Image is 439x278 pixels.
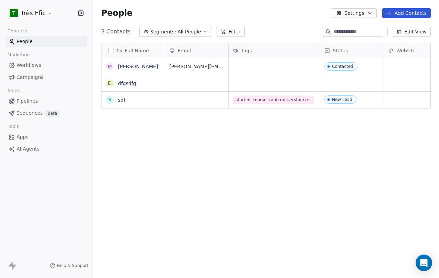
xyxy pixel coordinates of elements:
a: Apps [6,131,87,143]
span: Apps [17,133,29,141]
span: started_course_kaufkraftverstaerker [233,96,314,104]
span: 3 Contacts [101,28,131,36]
span: Pipelines [17,97,38,105]
span: [PERSON_NAME][EMAIL_ADDRESS][DOMAIN_NAME] [169,63,224,70]
a: AI Agents [6,143,87,155]
div: New Lead [332,97,352,102]
button: TTrès Ffic [8,7,54,19]
span: All People [178,28,201,35]
button: Filter [216,27,245,37]
div: Full Name [101,43,165,58]
div: Status [320,43,384,58]
div: s [108,96,111,103]
a: People [6,36,87,47]
span: Website [396,47,416,54]
div: d [108,80,112,87]
span: Tools [5,121,22,132]
a: Campaigns [6,72,87,83]
a: Pipelines [6,95,87,107]
span: Full Name [125,47,149,54]
button: Add Contacts [382,8,431,18]
a: SequencesBeta [6,107,87,119]
span: Workflows [17,62,41,69]
button: Settings [332,8,376,18]
span: AI Agents [17,145,40,153]
span: Segments: [150,28,176,35]
span: T [12,10,15,17]
a: sdf [118,97,125,103]
span: Sales [5,85,23,96]
span: Très Ffic [21,9,46,18]
span: Campaigns [17,74,43,81]
span: People [17,38,33,45]
span: Contacts [4,26,30,36]
a: Help & Support [50,263,88,268]
a: Workflows [6,60,87,71]
div: Open Intercom Messenger [416,255,432,271]
div: Email [165,43,228,58]
span: Status [333,47,348,54]
a: [PERSON_NAME] [118,64,158,69]
a: dfgsdfg [118,81,136,86]
span: People [101,8,132,18]
span: Email [178,47,191,54]
div: Contacted [332,64,353,69]
span: Help & Support [57,263,88,268]
span: Beta [45,110,59,117]
span: Marketing [4,50,33,60]
span: Tags [241,47,252,54]
span: Sequences [17,110,43,117]
div: M [108,63,112,70]
div: grid [101,58,165,271]
div: Tags [229,43,320,58]
button: Edit View [392,27,431,37]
